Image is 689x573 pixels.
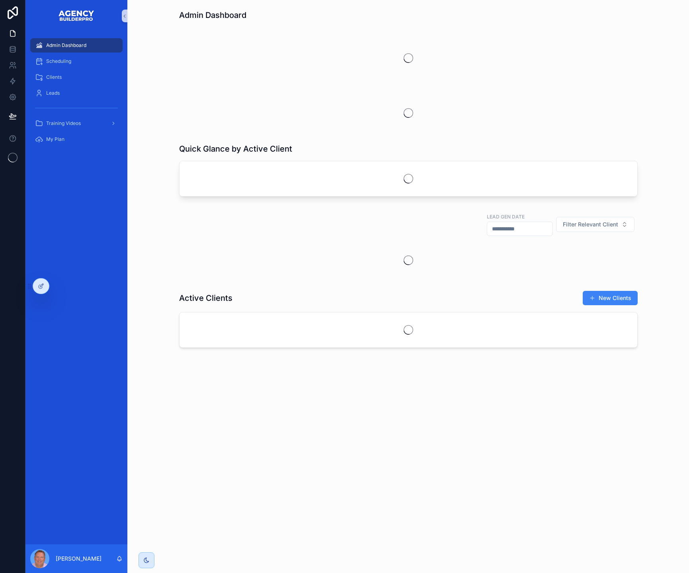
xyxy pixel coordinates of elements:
[25,32,127,158] div: scrollable content
[179,143,292,154] h1: Quick Glance by Active Client
[30,86,123,100] a: Leads
[46,120,81,127] span: Training Videos
[46,58,71,64] span: Scheduling
[583,291,638,305] button: New Clients
[30,38,123,53] a: Admin Dashboard
[487,213,525,220] label: Lead Gen Date
[30,116,123,131] a: Training Videos
[30,70,123,84] a: Clients
[46,136,64,142] span: My Plan
[30,132,123,146] a: My Plan
[46,42,86,49] span: Admin Dashboard
[56,555,101,563] p: [PERSON_NAME]
[556,217,634,232] button: Select Button
[58,10,95,22] img: App logo
[46,74,62,80] span: Clients
[179,10,246,21] h1: Admin Dashboard
[46,90,60,96] span: Leads
[30,54,123,68] a: Scheduling
[179,292,232,304] h1: Active Clients
[563,220,618,228] span: Filter Relevant Client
